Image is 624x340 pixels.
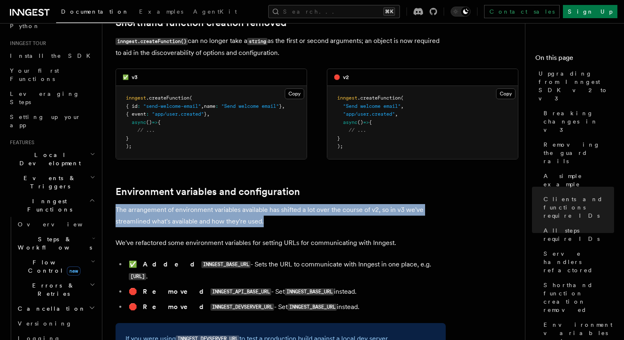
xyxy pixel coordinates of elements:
span: A simple example [544,172,614,188]
span: , [401,103,404,109]
span: Overview [18,221,103,228]
span: .createFunction [357,95,401,101]
span: Events & Triggers [7,174,90,190]
span: // ... [137,127,155,133]
span: Flow Control [14,258,91,275]
span: { event [126,111,146,117]
li: - Set instead. [126,301,446,313]
span: Features [7,139,34,146]
span: Your first Functions [10,67,59,82]
span: : [146,111,149,117]
p: can no longer take a as the first or second arguments; an object is now required to aid in the di... [116,35,446,59]
span: Documentation [61,8,129,15]
a: All steps require IDs [540,223,614,246]
code: INNGEST_API_BASE_URL [210,288,271,295]
button: Steps & Workflows [14,232,97,255]
span: , [395,111,398,117]
span: } [204,111,207,117]
span: ( [401,95,404,101]
span: ); [126,143,132,149]
span: : [215,103,218,109]
button: Inngest Functions [7,194,97,217]
span: () [357,119,363,125]
span: Inngest Functions [7,197,89,214]
span: () [146,119,152,125]
span: Leveraging Steps [10,90,80,105]
span: // ... [349,127,366,133]
span: Errors & Retries [14,281,90,298]
code: string [247,38,267,45]
span: , [207,111,210,117]
kbd: ⌘K [383,7,395,16]
span: Steps & Workflows [14,235,92,252]
a: AgentKit [188,2,242,22]
span: name [204,103,215,109]
span: , [282,103,285,109]
span: } [126,136,129,141]
button: Events & Triggers [7,171,97,194]
button: Copy [285,88,304,99]
span: => [363,119,369,125]
span: ( [189,95,192,101]
code: 🛑 v2 [334,74,349,80]
span: => [152,119,158,125]
code: INNGEST_DEVSERVER_URL [210,304,274,311]
a: Examples [134,2,188,22]
p: We've refactored some environment variables for setting URLs for communicating with Inngest. [116,237,446,249]
a: Python [7,19,97,33]
code: INNGEST_BASE_URL [288,304,337,311]
span: Install the SDK [10,52,95,59]
span: Upgrading from Inngest SDK v2 to v3 [539,69,614,102]
span: ); [337,143,343,149]
strong: 🛑 Removed [129,303,274,311]
a: A simple example [540,169,614,192]
strong: ✅ Added [129,260,251,268]
span: Removing the guard rails [544,140,614,165]
span: } [337,136,340,141]
span: "app/user.created" [343,111,395,117]
code: INNGEST_BASE_URL [201,261,251,268]
span: AgentKit [193,8,237,15]
span: : [137,103,140,109]
a: Shorthand function creation removed [540,278,614,317]
code: INNGEST_BASE_URL [285,288,334,295]
span: , [201,103,204,109]
span: Serve handlers refactored [544,250,614,274]
span: Examples [139,8,183,15]
button: Search...⌘K [268,5,400,18]
span: async [343,119,357,125]
a: Breaking changes in v3 [540,106,614,137]
span: async [132,119,146,125]
span: Clients and functions require IDs [544,195,614,220]
a: Your first Functions [7,63,97,86]
code: [URL] [129,273,146,280]
a: Overview [14,217,97,232]
code: ✅ v3 [123,74,137,80]
button: Errors & Retries [14,278,97,301]
span: "Send welcome email" [221,103,279,109]
span: { [369,119,372,125]
a: Contact sales [484,5,560,18]
a: Removing the guard rails [540,137,614,169]
span: .createFunction [146,95,189,101]
span: inngest [337,95,357,101]
span: { [158,119,161,125]
a: Leveraging Steps [7,86,97,109]
span: Versioning [18,320,72,327]
a: Clients and functions require IDs [540,192,614,223]
span: { id [126,103,137,109]
button: Copy [496,88,515,99]
span: Shorthand function creation removed [544,281,614,314]
span: All steps require IDs [544,226,614,243]
button: Flow Controlnew [14,255,97,278]
a: Setting up your app [7,109,97,133]
a: Upgrading from Inngest SDK v2 to v3 [535,66,614,106]
a: Environment variables and configuration [116,186,300,197]
a: Sign Up [563,5,617,18]
strong: 🛑 Removed [129,288,271,295]
code: inngest.createFunction() [116,38,188,45]
button: Cancellation [14,301,97,316]
span: Cancellation [14,304,86,313]
a: Install the SDK [7,48,97,63]
span: Python [10,23,40,29]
